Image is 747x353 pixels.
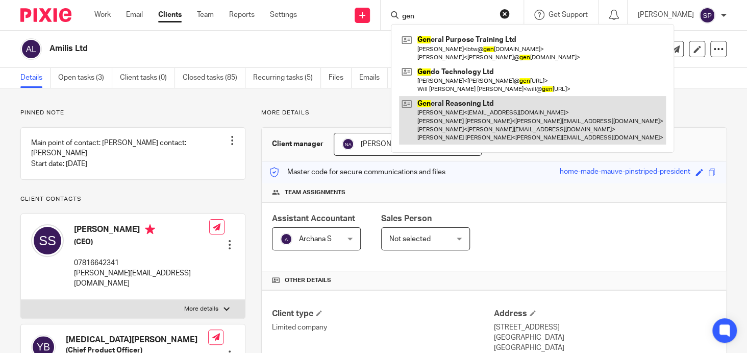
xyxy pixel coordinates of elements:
span: Get Support [549,11,588,18]
p: More details [184,305,218,313]
p: Master code for secure communications and files [269,167,445,177]
p: 07816642341 [74,258,209,268]
span: Team assignments [285,189,345,197]
a: Settings [270,10,297,20]
a: Reports [229,10,255,20]
span: Not selected [389,236,431,243]
img: svg%3E [699,7,715,23]
a: Clients [158,10,182,20]
img: Pixie [20,8,71,22]
img: svg%3E [342,138,354,150]
a: Files [329,68,352,88]
i: Primary [145,224,155,234]
p: Pinned note [20,109,245,117]
img: svg%3E [280,233,292,245]
div: home-made-mauve-pinstriped-president [560,167,690,178]
a: Email [126,10,143,20]
p: [STREET_ADDRESS] [494,322,716,333]
h4: [MEDICAL_DATA][PERSON_NAME] [66,335,208,345]
p: Limited company [272,322,494,333]
h3: Client manager [272,139,323,149]
h4: Address [494,309,716,319]
span: Archana S [299,236,332,243]
button: Clear [500,9,510,19]
img: svg%3E [20,38,42,60]
h2: Amilis Ltd [49,43,480,54]
p: [PERSON_NAME] [638,10,694,20]
a: Open tasks (3) [58,68,112,88]
h5: (CEO) [74,237,209,247]
p: [GEOGRAPHIC_DATA] [494,343,716,353]
a: Client tasks (0) [120,68,175,88]
p: [PERSON_NAME][EMAIL_ADDRESS][DOMAIN_NAME] [74,268,209,289]
p: More details [261,109,727,117]
span: Sales Person [381,215,432,223]
a: Details [20,68,51,88]
p: Client contacts [20,195,245,203]
h4: [PERSON_NAME] [74,224,209,237]
a: Work [94,10,111,20]
span: Other details [285,276,331,285]
span: [PERSON_NAME] [361,140,417,148]
img: svg%3E [31,224,64,257]
h4: Client type [272,309,494,319]
p: [GEOGRAPHIC_DATA] [494,333,716,343]
a: Team [197,10,214,20]
span: Assistant Accountant [272,215,355,223]
a: Emails [359,68,388,88]
a: Recurring tasks (5) [253,68,321,88]
a: Closed tasks (85) [183,68,245,88]
input: Search [401,12,493,21]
